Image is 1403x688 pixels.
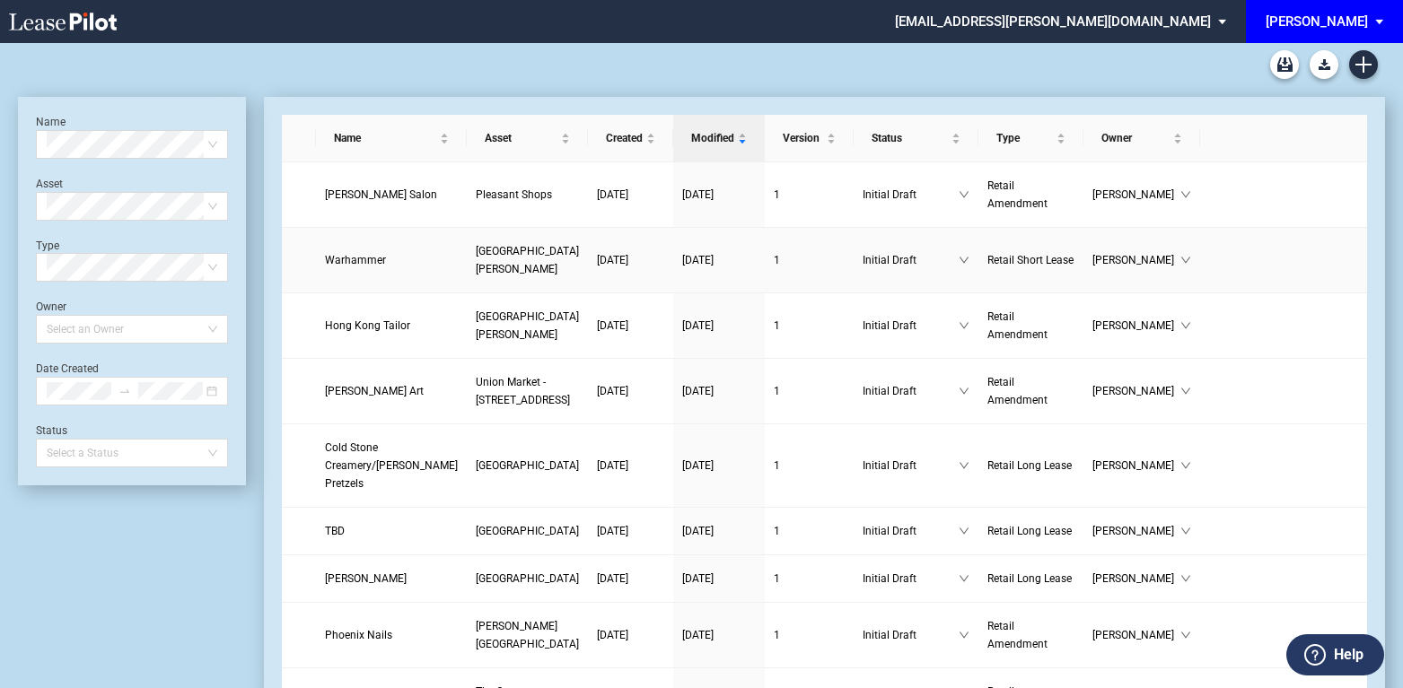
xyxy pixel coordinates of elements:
span: TBD [325,525,345,537]
label: Name [36,116,66,128]
span: 1 [774,459,780,472]
span: Retail Long Lease [987,525,1072,537]
a: 1 [774,457,845,475]
a: [DATE] [682,251,756,269]
th: Type [978,115,1083,162]
div: [PERSON_NAME] [1266,13,1368,30]
a: [DATE] [597,382,664,400]
span: Retail Long Lease [987,459,1072,472]
span: Retail Amendment [987,310,1048,341]
span: down [959,255,969,266]
span: [PERSON_NAME] [1092,457,1180,475]
a: [DATE] [682,382,756,400]
th: Version [765,115,854,162]
a: Retail Amendment [987,617,1074,653]
span: [PERSON_NAME] [1092,382,1180,400]
span: Retail Short Lease [987,254,1074,266]
span: [DATE] [597,188,628,201]
th: Owner [1083,115,1200,162]
span: [DATE] [597,525,628,537]
span: Casa Linda Plaza [476,245,579,275]
th: Asset [467,115,588,162]
span: Maggie Michael Art [325,385,424,397]
span: down [959,526,969,536]
span: [DATE] [682,459,714,472]
span: Freshfields Village [476,572,579,585]
span: Retail Amendment [987,620,1048,650]
span: Initial Draft [863,317,959,335]
span: [PERSON_NAME] [1092,317,1180,335]
a: Retail Long Lease [987,570,1074,588]
span: Casa Linda Plaza [476,310,579,341]
span: [DATE] [682,188,714,201]
a: [DATE] [682,626,756,644]
span: down [959,573,969,584]
md-menu: Download Blank Form List [1304,50,1344,79]
a: Warhammer [325,251,458,269]
span: Initial Draft [863,522,959,540]
a: Retail Long Lease [987,457,1074,475]
span: down [1180,255,1191,266]
a: [DATE] [682,457,756,475]
span: Hong Kong Tailor [325,319,410,332]
a: 1 [774,522,845,540]
span: Stephen Peters Salon [325,188,437,201]
span: [PERSON_NAME] [1092,186,1180,204]
a: Archive [1270,50,1299,79]
span: [DATE] [597,629,628,641]
a: [GEOGRAPHIC_DATA] [476,570,579,588]
span: [PERSON_NAME] [1092,570,1180,588]
span: down [1180,526,1191,536]
span: [DATE] [597,385,628,397]
a: Union Market - [STREET_ADDRESS] [476,373,579,409]
span: Initial Draft [863,382,959,400]
span: 1 [774,188,780,201]
span: [DATE] [597,254,628,266]
th: Status [854,115,978,162]
a: [DATE] [682,570,756,588]
a: Retail Short Lease [987,251,1074,269]
a: Create new document [1349,50,1378,79]
a: [DATE] [597,251,664,269]
a: [DATE] [597,457,664,475]
span: down [1180,320,1191,331]
a: [DATE] [597,570,664,588]
span: swap-right [118,385,131,397]
span: Pleasant Shops [476,188,552,201]
span: Montgomery Village Crossing [476,620,579,650]
span: down [1180,386,1191,396]
span: Retail Amendment [987,376,1048,406]
span: 1 [774,572,780,585]
a: [DATE] [682,522,756,540]
span: [DATE] [682,254,714,266]
span: Created [606,129,643,147]
span: [DATE] [682,572,714,585]
span: Initial Draft [863,186,959,204]
a: [PERSON_NAME][GEOGRAPHIC_DATA] [476,617,579,653]
a: [GEOGRAPHIC_DATA][PERSON_NAME] [476,242,579,278]
a: [PERSON_NAME] Art [325,382,458,400]
span: Retail Amendment [987,179,1048,210]
a: [DATE] [597,317,664,335]
a: Retail Amendment [987,373,1074,409]
a: TBD [325,522,458,540]
span: down [1180,189,1191,200]
a: [PERSON_NAME] Salon [325,186,458,204]
span: Phoenix Nails [325,629,392,641]
span: to [118,385,131,397]
button: Help [1286,634,1384,675]
span: Owner [1101,129,1170,147]
span: down [1180,573,1191,584]
label: Type [36,239,59,252]
span: Initial Draft [863,251,959,269]
a: Retail Amendment [987,308,1074,344]
span: [PERSON_NAME] [1092,522,1180,540]
button: Download Blank Form [1310,50,1338,79]
a: Retail Long Lease [987,522,1074,540]
label: Help [1334,643,1364,666]
span: Initial Draft [863,570,959,588]
span: [DATE] [682,629,714,641]
a: [GEOGRAPHIC_DATA] [476,457,579,475]
span: 1 [774,319,780,332]
span: 1 [774,254,780,266]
